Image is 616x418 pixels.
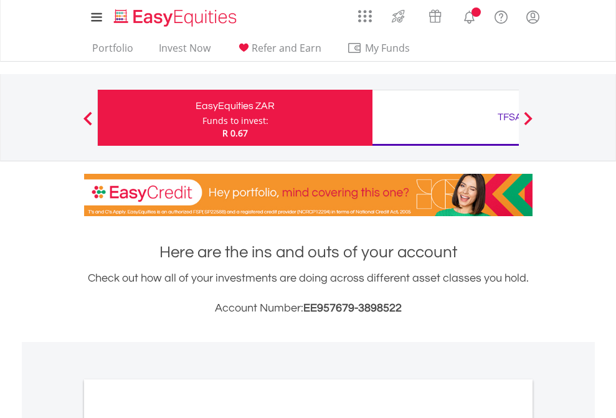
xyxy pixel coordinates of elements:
img: EasyCredit Promotion Banner [84,174,533,216]
a: Invest Now [154,42,216,61]
span: Refer and Earn [252,41,321,55]
a: Home page [109,3,242,28]
a: Vouchers [417,3,453,26]
a: Portfolio [87,42,138,61]
img: EasyEquities_Logo.png [111,7,242,28]
span: EE957679-3898522 [303,302,402,314]
img: grid-menu-icon.svg [358,9,372,23]
div: EasyEquities ZAR [105,97,365,115]
h1: Here are the ins and outs of your account [84,241,533,264]
a: My Profile [517,3,549,31]
a: AppsGrid [350,3,380,23]
a: Notifications [453,3,485,28]
div: Funds to invest: [202,115,268,127]
h3: Account Number: [84,300,533,317]
div: Check out how all of your investments are doing across different asset classes you hold. [84,270,533,317]
img: vouchers-v2.svg [425,6,445,26]
span: My Funds [347,40,429,56]
img: thrive-v2.svg [388,6,409,26]
button: Previous [75,118,100,130]
a: Refer and Earn [231,42,326,61]
button: Next [516,118,541,130]
span: R 0.67 [222,127,248,139]
a: FAQ's and Support [485,3,517,28]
